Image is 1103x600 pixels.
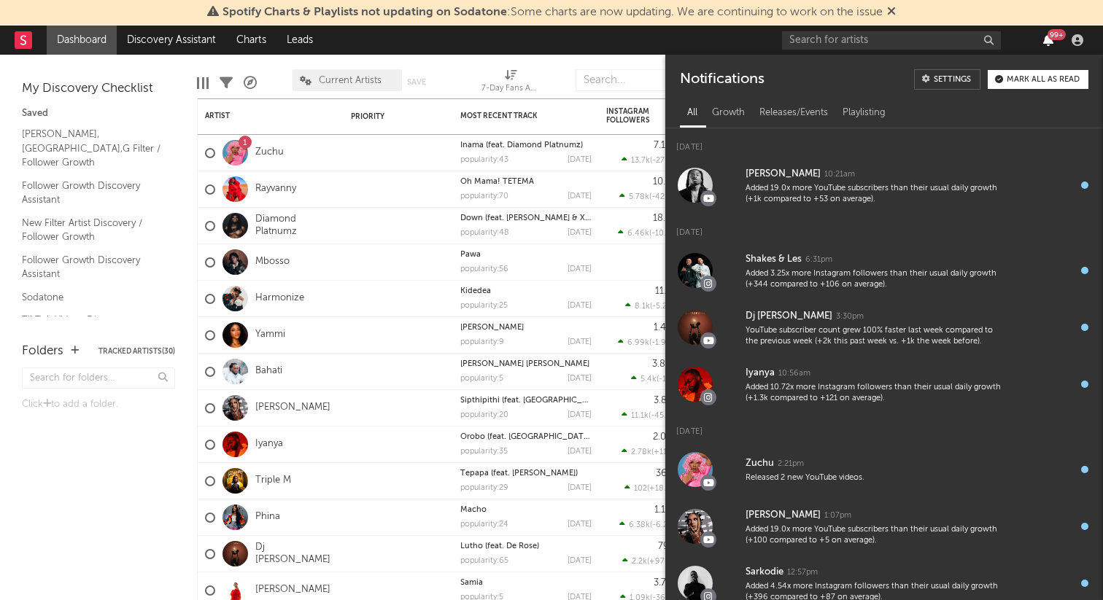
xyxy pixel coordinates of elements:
div: popularity: 48 [460,229,509,237]
span: 6.46k [627,230,649,238]
span: -45.6 % [651,412,677,420]
div: Pawa [460,251,592,259]
div: 10:56am [778,368,810,379]
div: Macho [460,506,592,514]
span: : Some charts are now updating. We are continuing to work on the issue [222,7,883,18]
a: Inama (feat. Diamond Platnumz) [460,141,583,149]
a: Zuchu2:21pmReleased 2 new YouTube videos. [665,441,1103,498]
div: Down (feat. Lintonto & Xman Rsa) [460,214,592,222]
a: [PERSON_NAME] [255,584,330,596]
a: Orobo (feat. [GEOGRAPHIC_DATA]) [460,433,593,441]
div: Lutho (feat. De Rose) [460,542,592,550]
div: [DATE] [665,128,1103,157]
div: 10.8M [653,177,679,187]
div: A&R Pipeline [244,62,257,104]
a: [PERSON_NAME]1:07pmAdded 19.0x more YouTube subscribers than their usual daily growth (+100 compa... [665,498,1103,555]
div: 1:07pm [824,510,851,521]
div: [DATE] [568,484,592,492]
div: ( ) [618,228,679,238]
div: 2:21pm [778,459,804,470]
a: Follower Growth Discovery Assistant [22,252,160,282]
div: Click to add a folder. [22,396,175,413]
a: Iyanya [255,438,283,451]
a: Oh Mama! TETEMA [460,178,534,186]
div: [DATE] [568,557,592,565]
div: Notifications [680,69,764,90]
div: Oh Mama! TETEMA [460,178,592,186]
div: Artist [205,112,314,120]
div: Orobo (feat. Shoday) [460,433,592,441]
a: Zuchu [255,147,284,159]
div: Mark all as read [1007,76,1080,84]
div: popularity: 20 [460,411,508,419]
a: Settings [914,69,980,90]
span: Dismiss [887,7,896,18]
div: Releases/Events [752,101,835,125]
div: [DATE] [568,192,592,200]
div: 18.8M [653,214,679,223]
a: Yammi [255,329,285,341]
div: Released 2 new YouTube videos. [746,472,1002,483]
a: Kidedea [460,287,491,295]
a: TikTok Videos Discovery Assistant [22,312,160,342]
a: Macho [460,506,487,514]
input: Search... [576,69,685,91]
div: 1.42M [654,323,679,332]
span: 5.78k [629,193,649,201]
div: Mwinyi [460,324,592,332]
div: popularity: 65 [460,557,508,565]
div: [PERSON_NAME] [746,165,821,183]
div: popularity: 29 [460,484,508,492]
span: -10.4 % [651,230,677,238]
a: [PERSON_NAME],[GEOGRAPHIC_DATA],G Filter / Follower Growth [22,126,160,171]
div: Added 10.72x more Instagram followers than their usual daily growth (+1.3k compared to +121 on av... [746,382,1002,405]
div: popularity: 25 [460,302,508,310]
div: ( ) [618,338,679,347]
a: [PERSON_NAME] [PERSON_NAME] [460,360,589,368]
div: 1.14M [654,505,679,515]
a: Rayvanny [255,183,296,195]
a: Charts [226,26,276,55]
span: +97.3 % [649,558,677,566]
div: 7-Day Fans Added (7-Day Fans Added) [481,62,540,104]
a: Dj [PERSON_NAME]3:30pmYouTube subscriber count grew 100% faster last week compared to the previou... [665,299,1103,356]
div: popularity: 56 [460,265,508,273]
div: [DATE] [568,375,592,383]
div: [DATE] [568,265,592,273]
div: ( ) [622,155,679,165]
a: Follower Growth Discovery Assistant [22,178,160,208]
span: 102 [634,485,647,493]
div: popularity: 9 [460,338,504,346]
a: Leads [276,26,323,55]
button: Mark all as read [988,70,1088,89]
span: 2.2k [632,558,647,566]
div: Added 3.25x more Instagram followers than their usual daily growth (+344 compared to +106 on aver... [746,268,1002,291]
button: 99+ [1043,34,1053,46]
input: Search for folders... [22,367,175,389]
div: 3.86M [652,359,679,369]
div: 3:30pm [836,311,864,322]
a: Iyanya10:56amAdded 10.72x more Instagram followers than their usual daily growth (+1.3k compared ... [665,356,1103,413]
a: Lutho (feat. De Rose) [460,542,539,550]
a: Triple M [255,475,291,487]
div: Most Recent Track [460,112,570,120]
div: 36.5k [656,469,679,478]
a: Bahati [255,365,282,378]
div: [DATE] [568,302,592,310]
div: YouTube subscriber count grew 100% faster last week compared to the previous week (+2k this past ... [746,325,1002,348]
div: Filters [220,62,233,104]
span: Current Artists [319,76,382,85]
a: [PERSON_NAME] [460,324,524,332]
input: Search for artists [782,31,1001,50]
span: 8.1k [635,303,650,311]
div: Shakes & Les [746,251,802,268]
div: [DATE] [568,156,592,164]
div: My Discovery Checklist [22,80,175,98]
a: Samia [460,579,483,587]
div: [DATE] [665,413,1103,441]
div: 3.73M [654,578,679,588]
div: ( ) [624,483,679,493]
div: Sarkodie [746,564,783,581]
div: 12:57pm [787,567,818,578]
span: -42.2 % [651,193,677,201]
